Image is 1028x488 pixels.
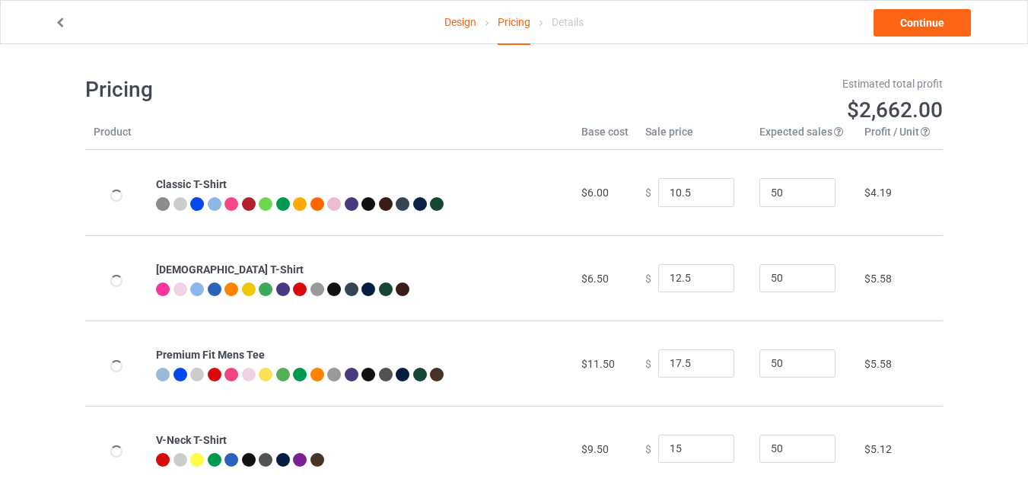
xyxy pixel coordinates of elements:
div: Pricing [498,1,530,45]
b: [DEMOGRAPHIC_DATA] T-Shirt [156,263,304,276]
a: Continue [874,9,971,37]
div: Estimated total profit [525,76,944,91]
th: Profit / Unit [856,124,943,150]
b: V-Neck T-Shirt [156,434,227,446]
span: $ [645,442,651,455]
span: $ [645,187,651,199]
div: Details [552,1,584,43]
span: $6.00 [581,187,609,199]
b: Classic T-Shirt [156,178,227,190]
span: $5.58 [864,273,892,285]
th: Expected sales [751,124,856,150]
th: Sale price [637,124,751,150]
th: Base cost [573,124,637,150]
img: heather_texture.png [156,197,170,211]
a: Design [444,1,476,43]
b: Premium Fit Mens Tee [156,349,265,361]
span: $5.12 [864,443,892,455]
span: $5.58 [864,358,892,370]
span: $9.50 [581,443,609,455]
th: Product [85,124,148,150]
span: $ [645,357,651,369]
span: $4.19 [864,187,892,199]
img: heather_texture.png [327,368,341,381]
h1: Pricing [85,76,504,104]
span: $2,662.00 [847,97,943,123]
span: $6.50 [581,273,609,285]
span: $11.50 [581,358,615,370]
span: $ [645,272,651,284]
